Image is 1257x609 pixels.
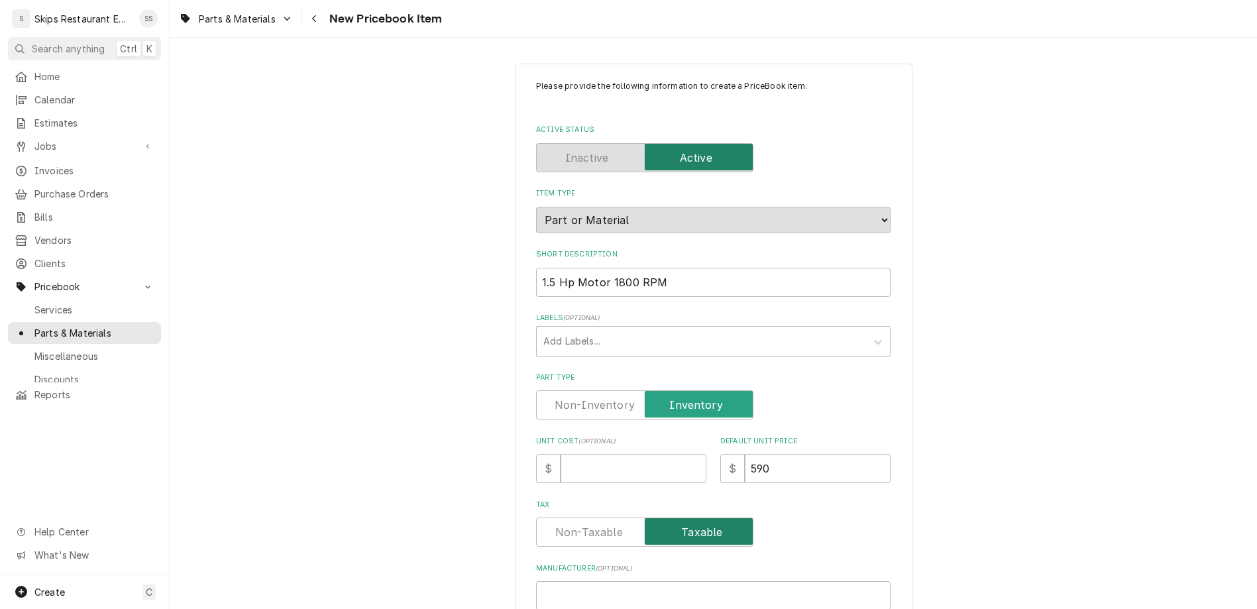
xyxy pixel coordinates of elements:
[34,233,154,247] span: Vendors
[12,9,30,28] div: S
[8,66,161,87] a: Home
[8,252,161,274] a: Clients
[34,388,154,402] span: Reports
[536,436,706,483] div: Unit Cost
[8,544,161,566] a: Go to What's New
[536,80,891,105] p: Please provide the following information to create a PriceBook item.
[536,313,891,356] div: Labels
[536,372,891,419] div: Part Type
[536,249,891,296] div: Short Description
[536,500,891,510] label: Tax
[34,280,135,294] span: Pricebook
[139,9,158,28] div: Shan Skipper's Avatar
[536,188,891,233] div: Item Type
[8,384,161,406] a: Reports
[8,37,161,60] button: Search anythingCtrlK
[8,368,161,390] a: Discounts
[8,345,161,367] a: Miscellaneous
[596,565,633,572] span: ( optional )
[720,436,891,447] label: Default Unit Price
[34,349,154,363] span: Miscellaneous
[34,164,154,178] span: Invoices
[536,563,891,574] label: Manufacturer
[8,322,161,344] a: Parts & Materials
[8,160,161,182] a: Invoices
[8,229,161,251] a: Vendors
[139,9,158,28] div: SS
[199,12,276,26] span: Parts & Materials
[34,525,153,539] span: Help Center
[8,299,161,321] a: Services
[34,372,154,386] span: Discounts
[536,125,891,172] div: Active Status
[304,8,325,29] button: Navigate back
[8,112,161,134] a: Estimates
[563,314,600,321] span: ( optional )
[146,585,152,599] span: C
[32,42,105,56] span: Search anything
[536,143,891,172] div: Active
[536,454,561,483] div: $
[34,187,154,201] span: Purchase Orders
[536,436,706,447] label: Unit Cost
[34,548,153,562] span: What's New
[720,454,745,483] div: $
[536,500,891,547] div: Tax
[120,42,137,56] span: Ctrl
[536,249,891,260] label: Short Description
[325,10,443,28] span: New Pricebook Item
[34,210,154,224] span: Bills
[536,125,891,135] label: Active Status
[34,256,154,270] span: Clients
[8,206,161,228] a: Bills
[8,521,161,543] a: Go to Help Center
[34,93,154,107] span: Calendar
[34,326,154,340] span: Parts & Materials
[8,183,161,205] a: Purchase Orders
[34,303,154,317] span: Services
[536,372,891,383] label: Part Type
[536,188,891,199] label: Item Type
[8,135,161,157] a: Go to Jobs
[536,268,891,297] input: Name used to describe this Part or Material
[34,70,154,83] span: Home
[174,8,298,30] a: Go to Parts & Materials
[8,89,161,111] a: Calendar
[34,139,135,153] span: Jobs
[720,436,891,483] div: Default Unit Price
[8,276,161,298] a: Go to Pricebook
[536,313,891,323] label: Labels
[34,116,154,130] span: Estimates
[578,437,616,445] span: ( optional )
[34,586,65,598] span: Create
[34,12,132,26] div: Skips Restaurant Equipment
[146,42,152,56] span: K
